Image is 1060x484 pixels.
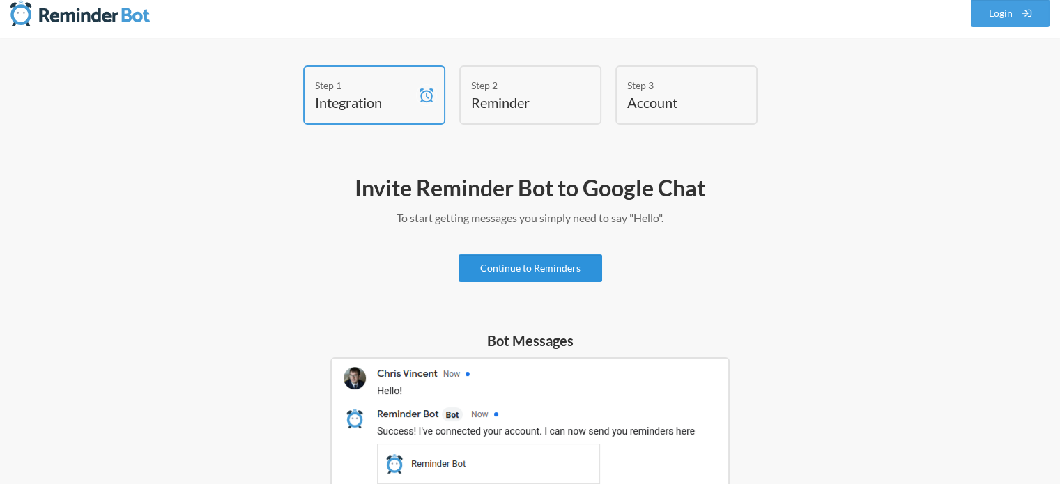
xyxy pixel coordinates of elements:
[315,78,413,93] div: Step 1
[627,93,725,112] h4: Account
[330,331,730,350] h5: Bot Messages
[126,173,935,203] h2: Invite Reminder Bot to Google Chat
[471,93,569,112] h4: Reminder
[459,254,602,282] a: Continue to Reminders
[315,93,413,112] h4: Integration
[471,78,569,93] div: Step 2
[627,78,725,93] div: Step 3
[126,210,935,226] p: To start getting messages you simply need to say "Hello".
